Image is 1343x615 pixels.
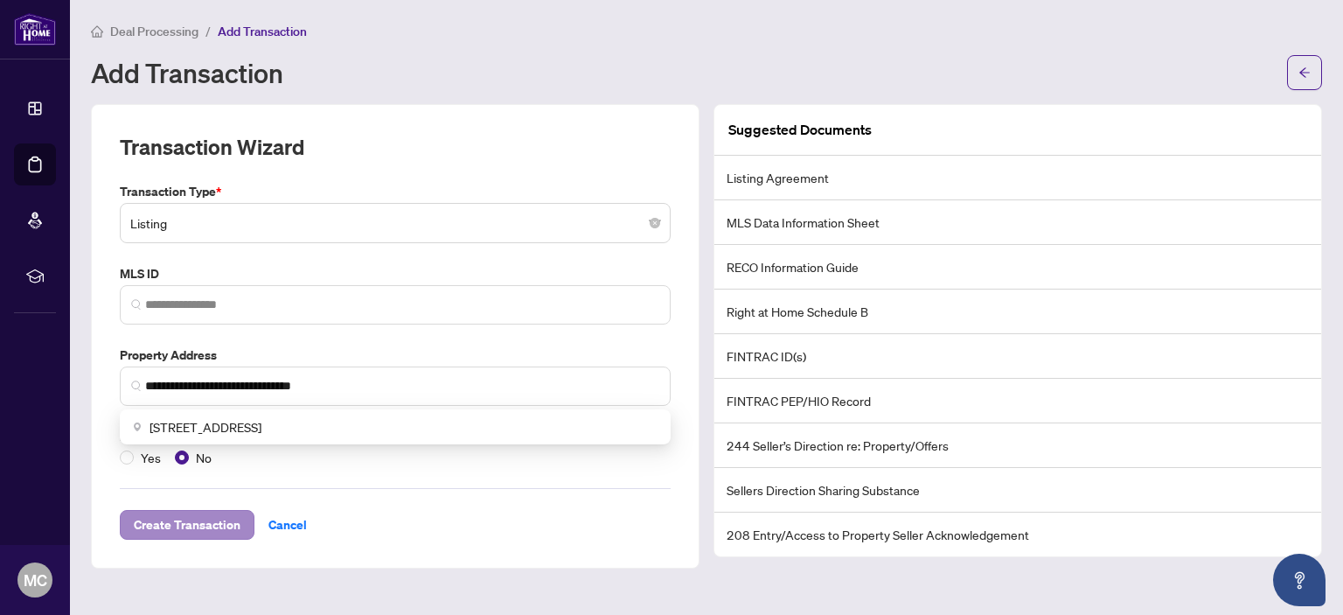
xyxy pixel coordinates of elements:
[714,200,1321,245] li: MLS Data Information Sheet
[134,448,168,467] span: Yes
[714,245,1321,290] li: RECO Information Guide
[728,119,872,141] article: Suggested Documents
[714,423,1321,468] li: 244 Seller’s Direction re: Property/Offers
[714,513,1321,556] li: 208 Entry/Access to Property Seller Acknowledgement
[150,417,261,437] span: [STREET_ADDRESS]
[120,346,671,365] label: Property Address
[205,21,211,41] li: /
[120,510,254,540] button: Create Transaction
[714,468,1321,513] li: Sellers Direction Sharing Substance
[714,156,1321,200] li: Listing Agreement
[91,59,283,87] h1: Add Transaction
[130,206,660,240] span: Listing
[14,13,56,45] img: logo
[714,334,1321,379] li: FINTRAC ID(s)
[134,511,240,539] span: Create Transaction
[120,264,671,283] label: MLS ID
[1298,66,1311,79] span: arrow-left
[131,381,142,391] img: search_icon
[254,510,321,540] button: Cancel
[714,379,1321,423] li: FINTRAC PEP/HIO Record
[24,568,47,592] span: MC
[120,182,671,201] label: Transaction Type
[1273,554,1326,606] button: Open asap
[120,133,304,161] h2: Transaction Wizard
[189,448,219,467] span: No
[714,290,1321,334] li: Right at Home Schedule B
[268,511,307,539] span: Cancel
[91,25,103,38] span: home
[218,24,307,39] span: Add Transaction
[131,299,142,310] img: search_icon
[650,218,660,228] span: close-circle
[110,24,198,39] span: Deal Processing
